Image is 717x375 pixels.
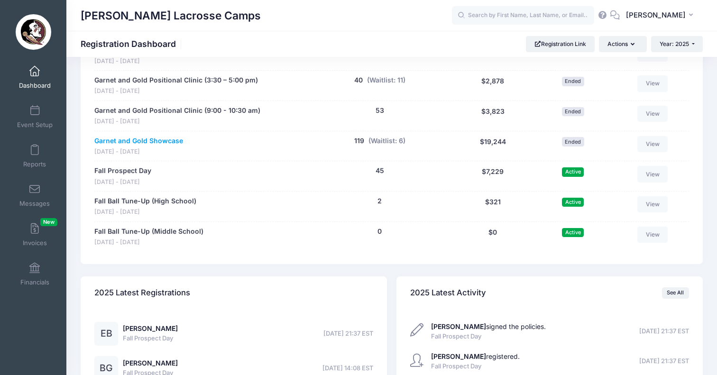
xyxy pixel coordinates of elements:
span: [DATE] 21:37 EST [323,329,373,338]
img: Sara Tisdale Lacrosse Camps [16,14,51,50]
a: View [637,196,668,212]
span: [DATE] 14:08 EST [322,364,373,373]
a: [PERSON_NAME]signed the policies. [431,322,546,330]
span: Fall Prospect Day [123,334,178,343]
a: Garnet and Gold Showcase [94,136,183,146]
div: $7,229 [451,166,534,186]
span: Ended [562,77,584,86]
a: Dashboard [12,61,57,94]
a: Fall Prospect Day [94,166,151,176]
div: $0 [451,227,534,247]
div: $2,878 [451,75,534,96]
strong: [PERSON_NAME] [431,352,486,360]
button: Actions [599,36,646,52]
strong: [PERSON_NAME] [431,322,486,330]
a: See All [662,287,689,299]
span: Messages [19,200,50,208]
span: Reports [23,160,46,168]
span: Fall Prospect Day [431,332,546,341]
a: View [637,227,668,243]
a: Reports [12,139,57,173]
span: Active [562,228,584,237]
a: View [637,136,668,152]
span: [DATE] 21:37 EST [639,357,689,366]
a: BG [94,365,118,373]
h1: [PERSON_NAME] Lacrosse Camps [81,5,261,27]
span: Event Setup [17,121,53,129]
a: EB [94,330,118,338]
span: Invoices [23,239,47,247]
span: Active [562,167,584,176]
button: 40 [354,75,363,85]
span: [DATE] - [DATE] [94,117,260,126]
span: New [40,218,57,226]
span: [PERSON_NAME] [626,10,686,20]
a: Event Setup [12,100,57,133]
a: [PERSON_NAME] [123,324,178,332]
a: Financials [12,257,57,291]
a: [PERSON_NAME]registered. [431,352,520,360]
button: 53 [376,106,384,116]
span: [DATE] - [DATE] [94,178,151,187]
a: Fall Ball Tune-Up (Middle School) [94,227,203,237]
span: [DATE] - [DATE] [94,87,258,96]
div: $19,244 [451,136,534,156]
span: Fall Prospect Day [431,362,520,371]
a: Fall Ball Tune-Up (High School) [94,196,196,206]
span: Dashboard [19,82,51,90]
div: $321 [451,196,534,217]
button: 119 [354,136,364,146]
a: Garnet and Gold Positional Clinic (9:00 - 10:30 am) [94,106,260,116]
a: Registration Link [526,36,595,52]
span: Year: 2025 [660,40,689,47]
span: [DATE] 21:37 EST [639,327,689,336]
span: Financials [20,278,49,286]
a: Messages [12,179,57,212]
input: Search by First Name, Last Name, or Email... [452,6,594,25]
button: 2 [377,196,382,206]
h1: Registration Dashboard [81,39,184,49]
button: Year: 2025 [651,36,703,52]
a: [PERSON_NAME] [123,359,178,367]
span: [DATE] - [DATE] [94,147,183,156]
div: $3,823 [451,106,534,126]
span: Ended [562,107,584,116]
span: [DATE] - [DATE] [94,57,184,66]
button: [PERSON_NAME] [620,5,703,27]
button: 0 [377,227,382,237]
div: EB [94,322,118,346]
span: Active [562,198,584,207]
span: [DATE] - [DATE] [94,208,196,217]
a: View [637,166,668,182]
button: (Waitlist: 6) [368,136,405,146]
a: InvoicesNew [12,218,57,251]
button: 45 [376,166,384,176]
a: View [637,106,668,122]
span: [DATE] - [DATE] [94,238,203,247]
a: View [637,75,668,91]
h4: 2025 Latest Activity [410,279,486,306]
button: (Waitlist: 11) [367,75,405,85]
a: Garnet and Gold Positional Clinic (3:30 – 5:00 pm) [94,75,258,85]
h4: 2025 Latest Registrations [94,279,190,306]
span: Ended [562,137,584,146]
